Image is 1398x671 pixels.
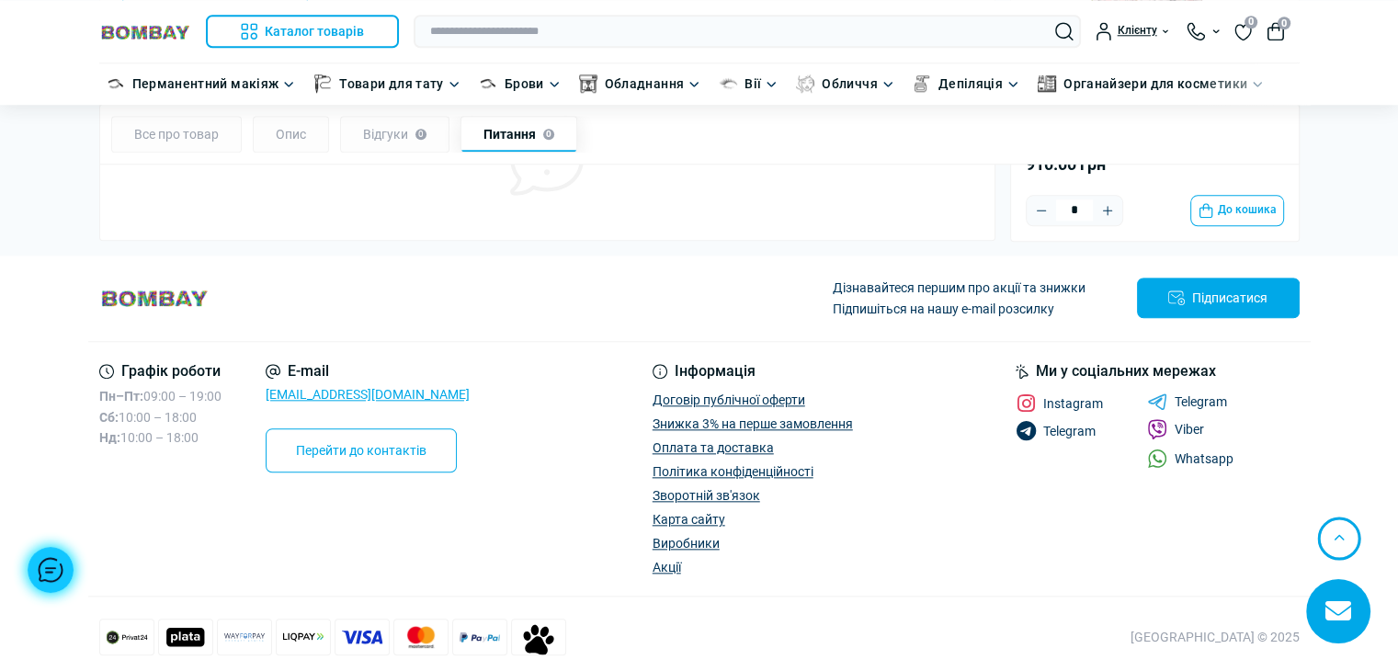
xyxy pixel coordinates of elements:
[1027,195,1056,224] button: Minus
[99,364,222,379] div: Графік роботи
[266,387,470,402] a: [EMAIL_ADDRESS][DOMAIN_NAME]
[1147,393,1227,410] a: Telegram
[653,560,681,574] a: Акції
[579,74,597,93] img: Обладнання
[1093,195,1122,224] button: Plus
[1267,22,1285,40] button: 0
[1063,74,1247,94] a: Органайзери для косметики
[1043,425,1096,438] span: Telegram
[1278,17,1290,29] span: 0
[266,364,470,379] div: E-mail
[653,392,805,407] a: Договір публічної оферти
[822,74,878,94] a: Обличчя
[744,74,761,94] a: Вії
[341,625,382,650] img: Visa
[1147,449,1233,468] a: Whatsapp
[266,428,457,472] a: Перейти до контактів
[1245,16,1257,28] span: 0
[1137,278,1300,318] button: Підписатися
[340,117,449,154] div: Відгуки
[517,623,559,656] img: Payment icon
[313,74,332,93] img: Товари для тату
[99,288,210,309] img: BOMBAY
[653,488,760,503] a: Зворотній зв'язок
[206,15,400,48] button: Каталог товарів
[1016,364,1300,379] div: Ми у соціальних мережах
[99,386,222,448] div: 09:00 – 19:00 10:00 – 18:00 10:00 – 18:00
[1147,419,1204,439] a: Viber
[505,74,544,94] a: Брови
[913,74,931,93] img: Депіляція
[719,74,737,93] img: Вії
[653,536,720,551] a: Виробники
[132,74,279,94] a: Перманентний макіяж
[653,416,853,431] a: Знижка 3% на перше замовлення
[653,364,853,379] div: Інформація
[282,625,324,650] img: LiqPay
[796,74,814,93] img: Обличчя
[653,464,813,479] a: Політика конфіденційності
[107,74,125,93] img: Перманентний макіяж
[653,440,774,455] a: Оплата та доставка
[165,625,206,650] img: Mono plata
[1190,194,1284,225] button: To cart
[99,430,120,445] b: Нд:
[99,23,191,40] img: BOMBAY
[479,74,497,93] img: Брови
[833,299,1085,319] p: Підпишіться на нашу e-mail розсилку
[605,74,685,94] a: Обладнання
[938,74,1003,94] a: Депіляція
[99,389,143,404] b: Пн–Пт:
[459,625,500,650] img: PayPal
[106,625,147,650] img: Privat 24
[1016,393,1103,414] a: Instagram
[339,74,443,94] a: Товари для тату
[1043,397,1103,410] span: Instagram
[99,410,119,425] b: Сб:
[460,117,577,154] div: Питання
[223,625,265,650] img: Wayforpay
[111,117,242,154] div: Все про товар
[253,117,329,154] div: Опис
[653,512,725,527] a: Карта сайту
[833,278,1085,298] p: Дізнавайтеся першим про акції та знижки
[1131,627,1300,647] div: [GEOGRAPHIC_DATA] © 2025
[1016,421,1096,441] a: Telegram
[1234,21,1252,41] a: 0
[1055,22,1074,40] button: Search
[1056,199,1093,221] input: Quantity
[400,625,441,650] img: Mastercard
[1038,74,1056,93] img: Органайзери для косметики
